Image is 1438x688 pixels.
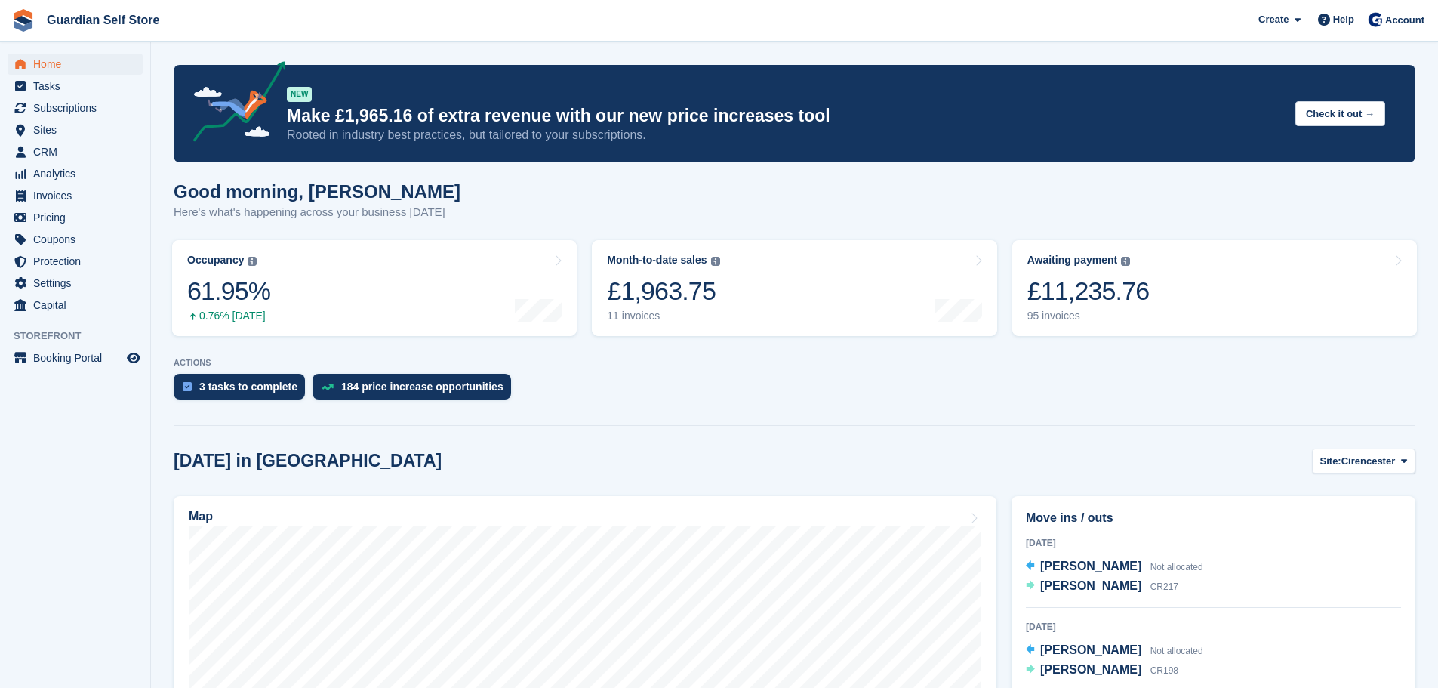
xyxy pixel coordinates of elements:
[1121,257,1130,266] img: icon-info-grey-7440780725fd019a000dd9b08b2336e03edf1995a4989e88bcd33f0948082b44.svg
[33,54,124,75] span: Home
[592,240,996,336] a: Month-to-date sales £1,963.75 11 invoices
[1341,454,1396,469] span: Cirencester
[33,163,124,184] span: Analytics
[1385,13,1424,28] span: Account
[1026,620,1401,634] div: [DATE]
[8,163,143,184] a: menu
[8,251,143,272] a: menu
[172,240,577,336] a: Occupancy 61.95% 0.76% [DATE]
[12,9,35,32] img: stora-icon-8386f47178a22dfd0bd8f6a31ec36ba5ce8667c1dd55bd0f319d3a0aa187defe.svg
[1027,276,1150,307] div: £11,235.76
[607,310,719,322] div: 11 invoices
[322,384,334,390] img: price_increase_opportunities-93ffe204e8149a01c8c9dc8f82e8f89637d9d84a8eef4429ea346261dce0b2c0.svg
[607,276,719,307] div: £1,963.75
[33,185,124,206] span: Invoices
[8,76,143,97] a: menu
[8,97,143,119] a: menu
[1150,646,1203,656] span: Not allocated
[1012,240,1417,336] a: Awaiting payment £11,235.76 95 invoices
[1026,661,1178,680] a: [PERSON_NAME] CR198
[1150,665,1178,676] span: CR198
[183,382,192,391] img: task-75834270c22a3079a89374b754ae025e5fb1db73e45f91037f5363f120a921f8.svg
[174,374,313,407] a: 3 tasks to complete
[8,119,143,140] a: menu
[607,254,707,267] div: Month-to-date sales
[8,185,143,206] a: menu
[174,181,460,202] h1: Good morning, [PERSON_NAME]
[125,349,143,367] a: Preview store
[341,381,503,393] div: 184 price increase opportunities
[8,229,143,250] a: menu
[1040,560,1141,572] span: [PERSON_NAME]
[33,347,124,369] span: Booking Portal
[8,273,143,294] a: menu
[1258,12,1289,27] span: Create
[187,254,244,267] div: Occupancy
[33,251,124,272] span: Protection
[8,295,143,316] a: menu
[1150,582,1178,592] span: CR217
[1320,454,1341,469] span: Site:
[1295,101,1385,126] button: Check it out →
[33,295,124,316] span: Capital
[8,141,143,162] a: menu
[287,127,1283,143] p: Rooted in industry best practices, but tailored to your subscriptions.
[711,257,720,266] img: icon-info-grey-7440780725fd019a000dd9b08b2336e03edf1995a4989e88bcd33f0948082b44.svg
[1026,509,1401,527] h2: Move ins / outs
[174,204,460,221] p: Here's what's happening across your business [DATE]
[33,97,124,119] span: Subscriptions
[8,347,143,369] a: menu
[1026,641,1203,661] a: [PERSON_NAME] Not allocated
[1368,12,1383,27] img: Tom Scott
[33,119,124,140] span: Sites
[187,276,270,307] div: 61.95%
[14,329,150,344] span: Storefront
[1040,643,1141,656] span: [PERSON_NAME]
[1312,449,1415,474] button: Site: Cirencester
[33,76,124,97] span: Tasks
[1040,663,1141,676] span: [PERSON_NAME]
[287,87,312,102] div: NEW
[180,61,286,147] img: price-adjustments-announcement-icon-8257ccfd72463d97f412b2fc003d46551f7dbcb40ab6d574587a9cd5c0d94...
[33,273,124,294] span: Settings
[33,229,124,250] span: Coupons
[1026,577,1178,597] a: [PERSON_NAME] CR217
[1027,254,1118,267] div: Awaiting payment
[187,310,270,322] div: 0.76% [DATE]
[33,141,124,162] span: CRM
[313,374,519,407] a: 184 price increase opportunities
[1150,562,1203,572] span: Not allocated
[8,54,143,75] a: menu
[1027,310,1150,322] div: 95 invoices
[1026,557,1203,577] a: [PERSON_NAME] Not allocated
[33,207,124,228] span: Pricing
[199,381,297,393] div: 3 tasks to complete
[1026,536,1401,550] div: [DATE]
[41,8,165,32] a: Guardian Self Store
[287,105,1283,127] p: Make £1,965.16 of extra revenue with our new price increases tool
[174,451,442,471] h2: [DATE] in [GEOGRAPHIC_DATA]
[1040,579,1141,592] span: [PERSON_NAME]
[248,257,257,266] img: icon-info-grey-7440780725fd019a000dd9b08b2336e03edf1995a4989e88bcd33f0948082b44.svg
[189,510,213,523] h2: Map
[1333,12,1354,27] span: Help
[8,207,143,228] a: menu
[174,358,1415,368] p: ACTIONS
